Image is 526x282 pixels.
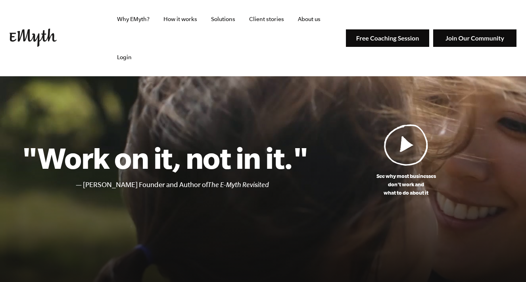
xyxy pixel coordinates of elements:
img: Play Video [384,124,428,166]
p: See why most businesses don't work and what to do about it [308,172,504,197]
h1: "Work on it, not in it." [22,140,308,175]
i: The E-Myth Revisited [208,181,269,189]
a: See why most businessesdon't work andwhat to do about it [308,124,504,197]
img: Join Our Community [433,29,516,47]
a: Login [111,38,138,76]
img: Free Coaching Session [346,29,429,47]
li: [PERSON_NAME] Founder and Author of [83,179,308,191]
img: EMyth [10,29,57,47]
